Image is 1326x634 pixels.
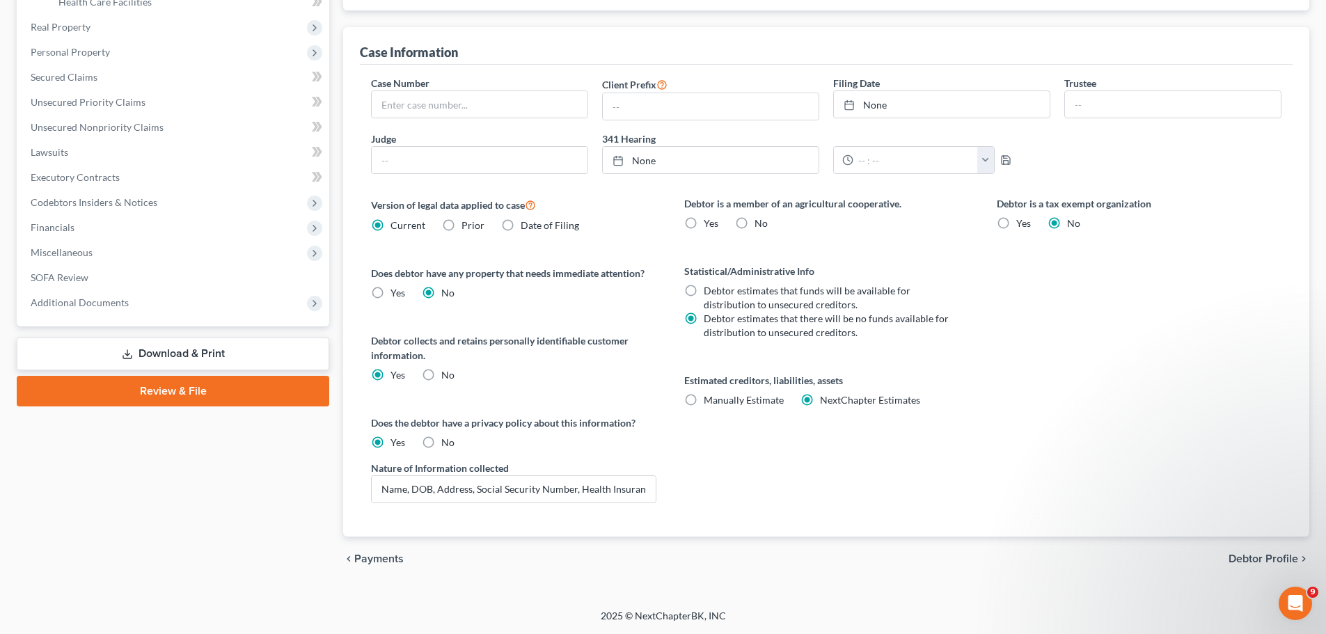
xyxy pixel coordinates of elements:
a: Unsecured Nonpriority Claims [19,115,329,140]
span: Personal Property [31,46,110,58]
span: Yes [390,369,405,381]
span: SOFA Review [31,271,88,283]
span: No [441,369,455,381]
input: Enter case number... [372,91,587,118]
span: Codebtors Insiders & Notices [31,196,157,208]
label: Estimated creditors, liabilities, assets [684,373,969,388]
span: Debtor estimates that funds will be available for distribution to unsecured creditors. [704,285,910,310]
span: No [441,287,455,299]
span: Manually Estimate [704,394,784,406]
label: 341 Hearing [595,132,1057,146]
label: Client Prefix [602,76,668,93]
span: Yes [390,287,405,299]
div: Case Information [360,44,458,61]
span: Yes [390,436,405,448]
a: Secured Claims [19,65,329,90]
i: chevron_right [1298,553,1309,564]
a: SOFA Review [19,265,329,290]
a: Unsecured Priority Claims [19,90,329,115]
a: None [834,91,1050,118]
span: 9 [1307,587,1318,598]
iframe: Intercom live chat [1279,587,1312,620]
label: Statistical/Administrative Info [684,264,969,278]
span: Date of Filing [521,219,579,231]
a: Executory Contracts [19,165,329,190]
input: -- [603,93,819,120]
label: Trustee [1064,76,1096,90]
input: Enter nature of information... [372,476,655,502]
span: Yes [1016,217,1031,229]
span: Lawsuits [31,146,68,158]
i: chevron_left [343,553,354,564]
span: Yes [704,217,718,229]
span: Unsecured Nonpriority Claims [31,121,164,133]
span: No [441,436,455,448]
span: Miscellaneous [31,246,93,258]
input: -- [1065,91,1281,118]
label: Does the debtor have a privacy policy about this information? [371,415,656,430]
label: Judge [371,132,396,146]
span: Prior [461,219,484,231]
span: Secured Claims [31,71,97,83]
span: No [1067,217,1080,229]
label: Case Number [371,76,429,90]
span: Unsecured Priority Claims [31,96,145,108]
div: 2025 © NextChapterBK, INC [267,609,1060,634]
a: Review & File [17,376,329,406]
span: Financials [31,221,74,233]
a: Download & Print [17,338,329,370]
label: Nature of Information collected [371,461,509,475]
span: Payments [354,553,404,564]
label: Debtor is a tax exempt organization [997,196,1281,211]
label: Does debtor have any property that needs immediate attention? [371,266,656,280]
label: Debtor collects and retains personally identifiable customer information. [371,333,656,363]
span: Additional Documents [31,296,129,308]
label: Version of legal data applied to case [371,196,656,213]
button: Debtor Profile chevron_right [1229,553,1309,564]
span: No [755,217,768,229]
input: -- : -- [853,147,978,173]
span: Debtor estimates that there will be no funds available for distribution to unsecured creditors. [704,312,949,338]
button: chevron_left Payments [343,553,404,564]
a: Lawsuits [19,140,329,165]
label: Debtor is a member of an agricultural cooperative. [684,196,969,211]
span: NextChapter Estimates [820,394,920,406]
span: Real Property [31,21,90,33]
input: -- [372,147,587,173]
span: Executory Contracts [31,171,120,183]
a: None [603,147,819,173]
label: Filing Date [833,76,880,90]
span: Debtor Profile [1229,553,1298,564]
span: Current [390,219,425,231]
